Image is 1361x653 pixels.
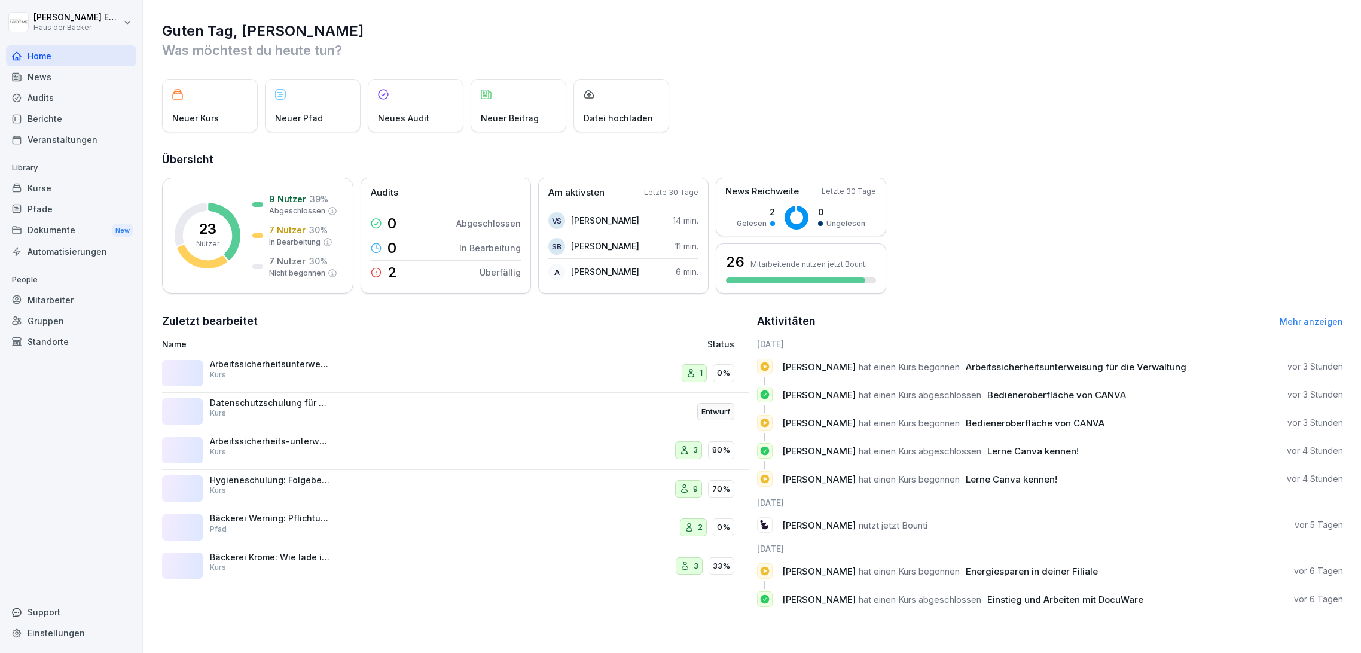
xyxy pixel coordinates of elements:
p: 0% [717,367,730,379]
a: News [6,66,136,87]
p: 23 [199,222,216,236]
p: 30 % [309,224,328,236]
a: DokumenteNew [6,219,136,242]
a: Pfade [6,199,136,219]
a: Einstellungen [6,623,136,643]
p: 33% [713,560,730,572]
span: hat einen Kurs abgeschlossen [859,594,981,605]
p: Kurs [210,370,226,380]
p: [PERSON_NAME] [571,266,639,278]
span: Bedieneroberfläche von CANVA [987,389,1126,401]
p: Abgeschlossen [456,217,521,230]
div: Dokumente [6,219,136,242]
p: Letzte 30 Tage [822,186,876,197]
a: Arbeitssicherheitsunterweisung für die VerwaltungKurs10% [162,354,749,393]
p: Arbeitssicherheits-unterweisung für den Verkauf [210,436,329,447]
p: 0 [387,216,396,231]
p: Bäckerei Werning: Pflichtunterweisung [210,513,329,524]
p: Kurs [210,408,226,419]
p: Library [6,158,136,178]
span: hat einen Kurs abgeschlossen [859,389,981,401]
div: Veranstaltungen [6,129,136,150]
p: 2 [737,206,775,218]
p: Ungelesen [826,218,865,229]
span: [PERSON_NAME] [782,474,856,485]
span: hat einen Kurs begonnen [859,417,960,429]
p: Kurs [210,485,226,496]
a: Bäckerei Werning: PflichtunterweisungPfad20% [162,508,749,547]
p: Am aktivsten [548,186,605,200]
a: Standorte [6,331,136,352]
p: Audits [371,186,398,200]
p: Bäckerei Krome: Wie lade ich mir die Bounti App herunter? [210,552,329,563]
p: vor 6 Tagen [1294,593,1343,605]
span: hat einen Kurs begonnen [859,474,960,485]
div: Support [6,602,136,623]
a: Berichte [6,108,136,129]
p: 0 [818,206,865,218]
p: In Bearbeitung [269,237,321,248]
p: [PERSON_NAME] [571,240,639,252]
p: 30 % [309,255,328,267]
p: 0% [717,521,730,533]
p: 9 [693,483,698,495]
span: Lerne Canva kennen! [987,445,1079,457]
a: Kurse [6,178,136,199]
span: [PERSON_NAME] [782,389,856,401]
div: Mitarbeiter [6,289,136,310]
p: [PERSON_NAME] [571,214,639,227]
p: Abgeschlossen [269,206,325,216]
p: Nutzer [196,239,219,249]
h1: Guten Tag, [PERSON_NAME] [162,22,1343,41]
p: Neuer Beitrag [481,112,539,124]
p: Gelesen [737,218,767,229]
a: Arbeitssicherheits-unterweisung für den VerkaufKurs380% [162,431,749,470]
p: In Bearbeitung [459,242,521,254]
span: Arbeitssicherheitsunterweisung für die Verwaltung [966,361,1186,373]
p: 1 [700,367,703,379]
p: Arbeitssicherheitsunterweisung für die Verwaltung [210,359,329,370]
p: 3 [693,444,698,456]
p: 2 [698,521,703,533]
p: Entwurf [701,406,730,418]
span: [PERSON_NAME] [782,520,856,531]
h6: [DATE] [757,496,1344,509]
p: Mitarbeitende nutzen jetzt Bounti [750,260,867,268]
p: Name [162,338,534,350]
h6: [DATE] [757,338,1344,350]
div: SB [548,238,565,255]
p: vor 5 Tagen [1295,519,1343,531]
p: 70% [712,483,730,495]
p: Letzte 30 Tage [644,187,698,198]
p: 80% [712,444,730,456]
h3: 26 [726,252,744,272]
span: Einstieg und Arbeiten mit DocuWare [987,594,1143,605]
p: 14 min. [673,214,698,227]
span: [PERSON_NAME] [782,594,856,605]
a: Bäckerei Krome: Wie lade ich mir die Bounti App herunter?Kurs333% [162,547,749,586]
span: hat einen Kurs begonnen [859,566,960,577]
a: Datenschutzschulung für den VerkaufKursEntwurf [162,393,749,432]
a: Gruppen [6,310,136,331]
p: Was möchtest du heute tun? [162,41,1343,60]
p: 3 [694,560,698,572]
p: 7 Nutzer [269,224,306,236]
p: [PERSON_NAME] Ehlerding [33,13,121,23]
a: Home [6,45,136,66]
a: Audits [6,87,136,108]
span: [PERSON_NAME] [782,445,856,457]
span: nutzt jetzt Bounti [859,520,927,531]
p: Kurs [210,447,226,457]
p: Hygieneschulung: Folgebelehrung gemäß § 42, 43 Infektionsschutzgesetz [210,475,329,486]
p: Neuer Kurs [172,112,219,124]
div: New [112,224,133,237]
p: Datenschutzschulung für den Verkauf [210,398,329,408]
a: Mehr anzeigen [1280,316,1343,326]
p: vor 3 Stunden [1287,361,1343,373]
p: Haus der Bäcker [33,23,121,32]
